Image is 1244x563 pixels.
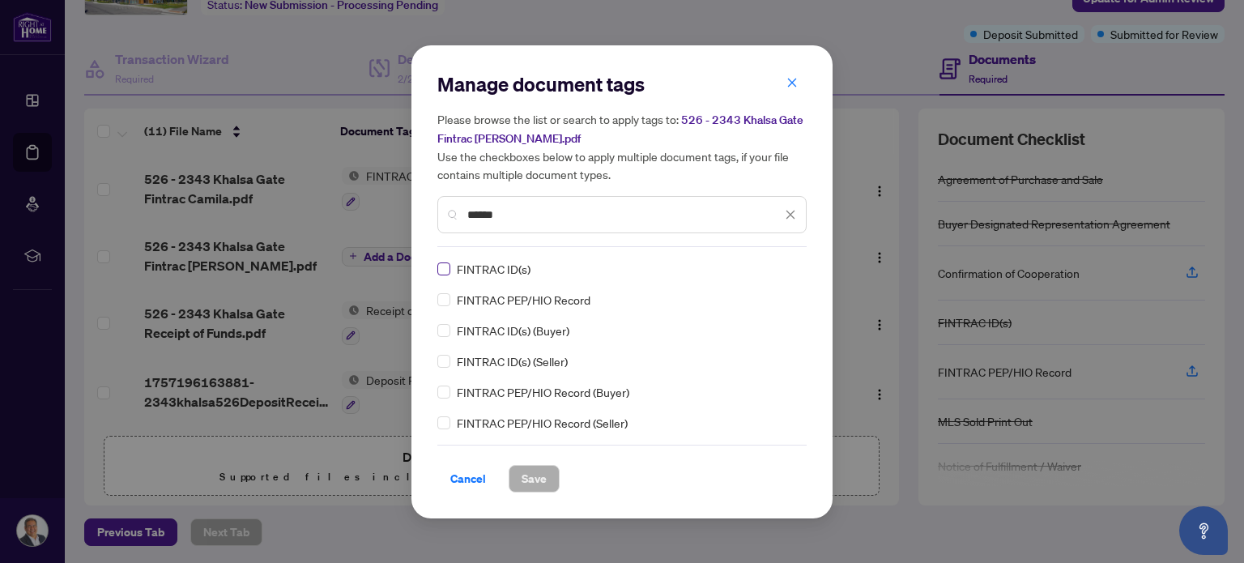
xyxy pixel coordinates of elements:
[457,414,628,432] span: FINTRAC PEP/HIO Record (Seller)
[437,113,803,146] span: 526 - 2343 Khalsa Gate Fintrac [PERSON_NAME].pdf
[457,260,530,278] span: FINTRAC ID(s)
[457,352,568,370] span: FINTRAC ID(s) (Seller)
[457,383,629,401] span: FINTRAC PEP/HIO Record (Buyer)
[457,322,569,339] span: FINTRAC ID(s) (Buyer)
[785,209,796,220] span: close
[1179,506,1228,555] button: Open asap
[509,465,560,493] button: Save
[457,291,590,309] span: FINTRAC PEP/HIO Record
[437,71,807,97] h2: Manage document tags
[437,110,807,183] h5: Please browse the list or search to apply tags to: Use the checkboxes below to apply multiple doc...
[437,465,499,493] button: Cancel
[450,466,486,492] span: Cancel
[786,77,798,88] span: close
